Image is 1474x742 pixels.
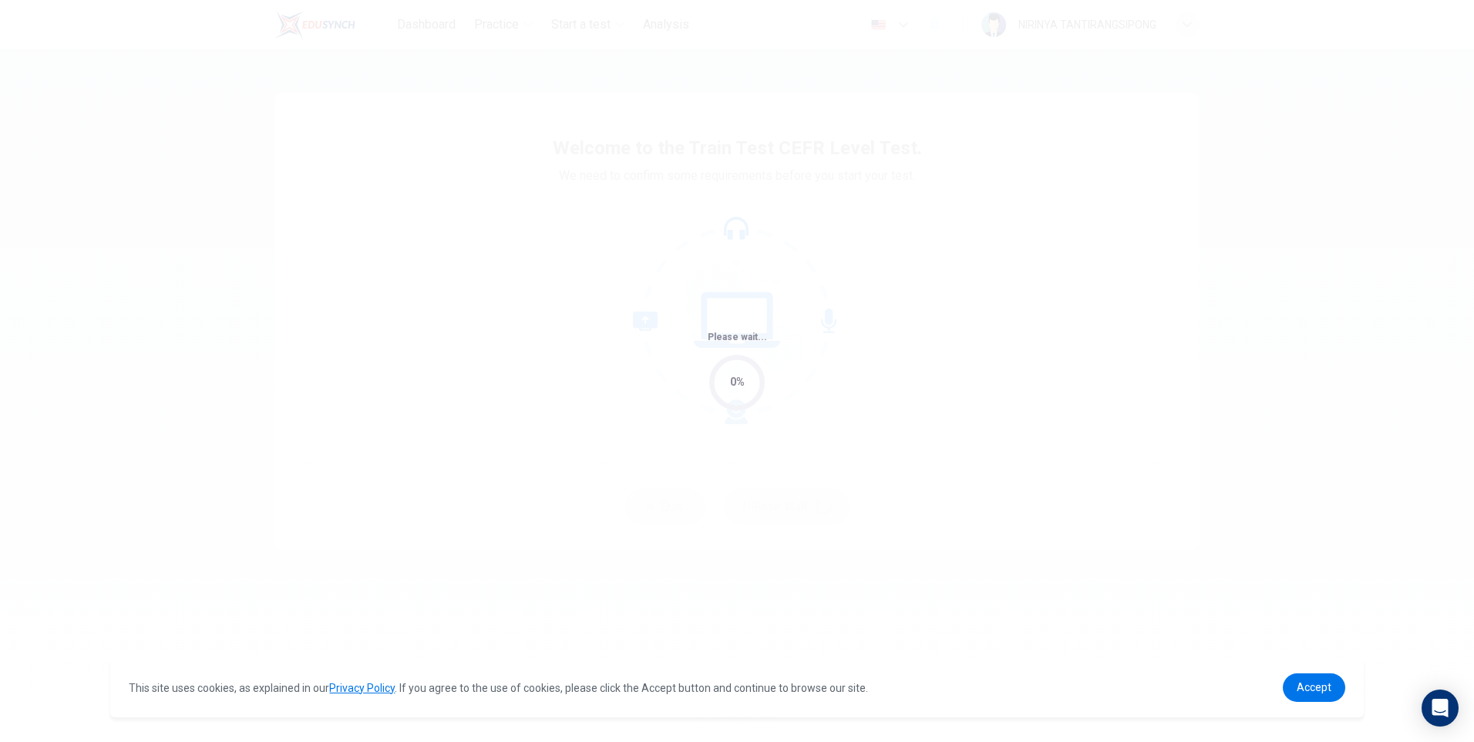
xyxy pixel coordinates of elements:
[1283,673,1345,702] a: dismiss cookie message
[1422,690,1459,727] div: Open Intercom Messenger
[110,658,1363,717] div: cookieconsent
[329,682,395,694] a: Privacy Policy
[730,373,745,391] div: 0%
[1297,681,1331,693] span: Accept
[129,682,868,694] span: This site uses cookies, as explained in our . If you agree to the use of cookies, please click th...
[708,332,767,342] span: Please wait...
